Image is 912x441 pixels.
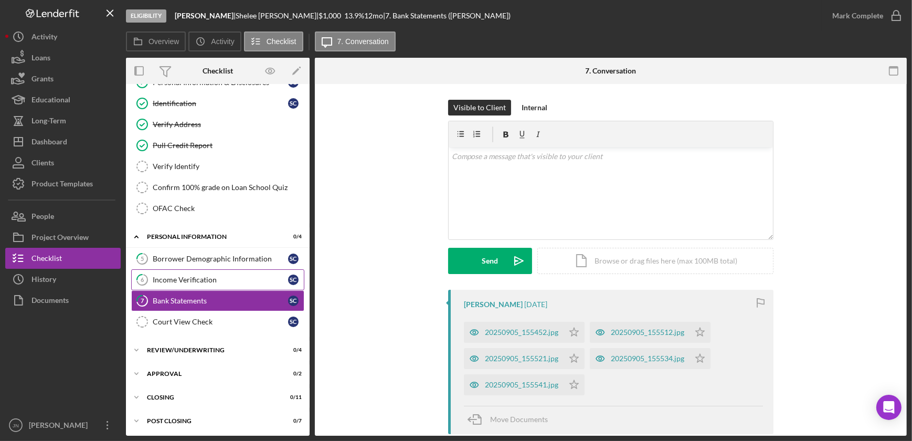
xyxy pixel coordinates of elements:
label: Checklist [267,37,296,46]
div: 12 mo [364,12,383,20]
div: Loans [31,47,50,71]
button: Send [448,248,532,274]
button: 20250905_155452.jpg [464,322,585,343]
button: Educational [5,89,121,110]
button: Loans [5,47,121,68]
div: Product Templates [31,173,93,197]
div: Review/Underwriting [147,347,275,353]
button: Overview [126,31,186,51]
label: 7. Conversation [337,37,389,46]
button: Checklist [244,31,303,51]
a: Court View CheckSC [131,311,304,332]
div: | [175,12,236,20]
button: Activity [5,26,121,47]
div: Eligibility [126,9,166,23]
label: Activity [211,37,234,46]
button: Project Overview [5,227,121,248]
button: Activity [188,31,241,51]
div: 20250905_155521.jpg [485,354,558,363]
button: 20250905_155534.jpg [590,348,710,369]
div: Verify Identify [153,162,304,171]
button: Checklist [5,248,121,269]
div: 0 / 4 [283,234,302,240]
div: S C [288,275,299,285]
div: Project Overview [31,227,89,250]
div: 20250905_155534.jpg [611,354,684,363]
div: 0 / 11 [283,394,302,401]
div: Internal [522,100,547,115]
div: Borrower Demographic Information [153,255,288,263]
div: 0 / 2 [283,371,302,377]
div: Court View Check [153,318,288,326]
button: 7. Conversation [315,31,396,51]
div: Long-Term [31,110,66,134]
div: 20250905_155541.jpg [485,381,558,389]
div: Documents [31,290,69,313]
div: Approval [147,371,275,377]
div: Educational [31,89,70,113]
time: 2025-09-05 23:57 [524,300,547,309]
label: Overview [149,37,179,46]
button: Documents [5,290,121,311]
button: JN[PERSON_NAME] [5,415,121,436]
button: Long-Term [5,110,121,131]
div: Income Verification [153,276,288,284]
div: 0 / 7 [283,418,302,424]
div: Bank Statements [153,297,288,305]
div: Confirm 100% grade on Loan School Quiz [153,183,304,192]
a: 7Bank StatementsSC [131,290,304,311]
button: 20250905_155541.jpg [464,374,585,395]
div: Open Intercom Messenger [876,395,902,420]
div: History [31,269,56,292]
text: JN [13,423,19,428]
div: Post Closing [147,418,275,424]
div: Activity [31,26,57,50]
a: OFAC Check [131,198,304,219]
div: Checklist [31,248,62,271]
span: Move Documents [490,415,548,424]
b: [PERSON_NAME] [175,11,234,20]
button: Clients [5,152,121,173]
div: S C [288,254,299,264]
div: S C [288,317,299,327]
div: Clients [31,152,54,176]
div: Visible to Client [453,100,506,115]
button: 20250905_155521.jpg [464,348,585,369]
a: Verify Identify [131,156,304,177]
div: Identification [153,99,288,108]
div: [PERSON_NAME] [26,415,94,438]
button: Product Templates [5,173,121,194]
div: Shelee [PERSON_NAME] | [236,12,319,20]
a: Pull Credit Report [131,135,304,156]
div: | 7. Bank Statements ([PERSON_NAME]) [383,12,511,20]
button: People [5,206,121,227]
div: 20250905_155512.jpg [611,328,684,337]
div: Grants [31,68,54,92]
button: Dashboard [5,131,121,152]
div: 0 / 4 [283,347,302,353]
div: Mark Complete [832,5,883,26]
div: 13.9 % [344,12,364,20]
button: History [5,269,121,290]
div: Verify Address [153,120,304,129]
div: S C [288,98,299,109]
tspan: 7 [141,297,144,304]
tspan: 6 [141,276,144,283]
button: Internal [516,100,553,115]
button: Grants [5,68,121,89]
span: $1,000 [319,11,341,20]
a: Confirm 100% grade on Loan School Quiz [131,177,304,198]
div: Personal Information [147,234,275,240]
